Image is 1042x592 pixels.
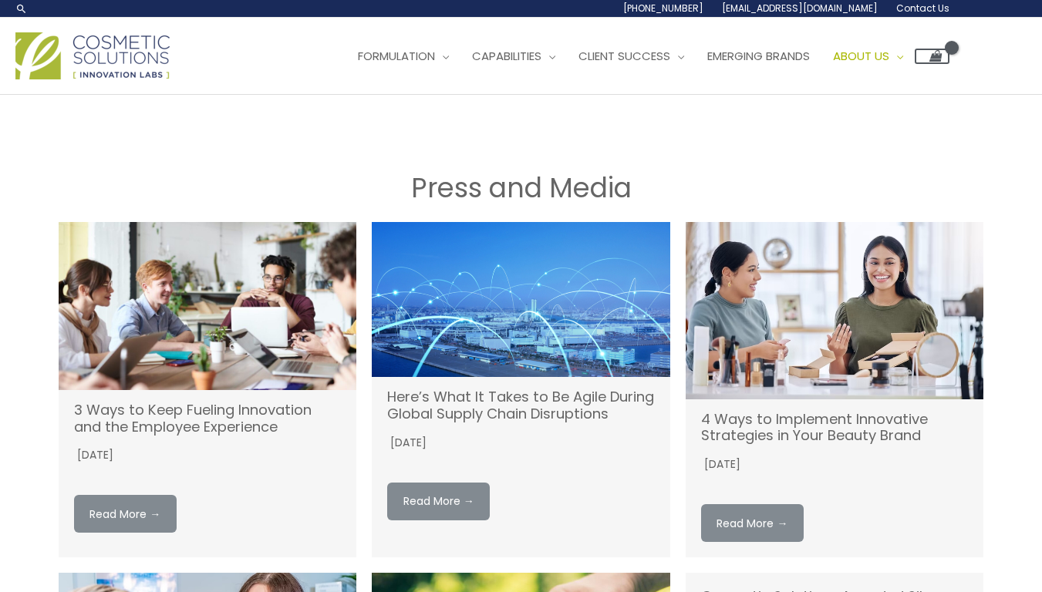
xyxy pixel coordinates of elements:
a: Client Success [567,33,696,79]
img: Cosmetic Solutions Logo [15,32,170,79]
h1: Press and Media [59,169,984,207]
span: About Us [833,48,889,64]
span: Emerging Brands [707,48,810,64]
span: Client Success [578,48,670,64]
a: Here’s What It Takes to Be Agile During Global Supply Chain Disruptions [387,387,654,423]
span: Formulation [358,48,435,64]
a: Search icon link [15,2,28,15]
a: View Shopping Cart, empty [915,49,949,64]
nav: Site Navigation [335,33,949,79]
span: [PHONE_NUMBER] [623,2,703,15]
span: Capabilities [472,48,541,64]
time: [DATE] [387,434,427,452]
img: 3 Ways to Keep Fueling Innovation and the Employee Experience [59,222,357,389]
a: Emerging Brands [696,33,821,79]
a: Read More → [701,504,804,542]
a: About Us [821,33,915,79]
span: [EMAIL_ADDRESS][DOMAIN_NAME] [722,2,878,15]
span: Contact Us [896,2,949,15]
a: Read More → [74,495,177,533]
a: 3 Ways to Keep Fueling Innovation and the Employee Experience [74,400,312,436]
time: [DATE] [701,456,740,473]
a: Capabilities [460,33,567,79]
time: [DATE] [74,446,113,464]
a: Formulation [346,33,460,79]
a: 4 Ways to Implement Innovative Strategies in Your Beauty Brand [701,409,928,446]
a: Read More → [387,483,490,520]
